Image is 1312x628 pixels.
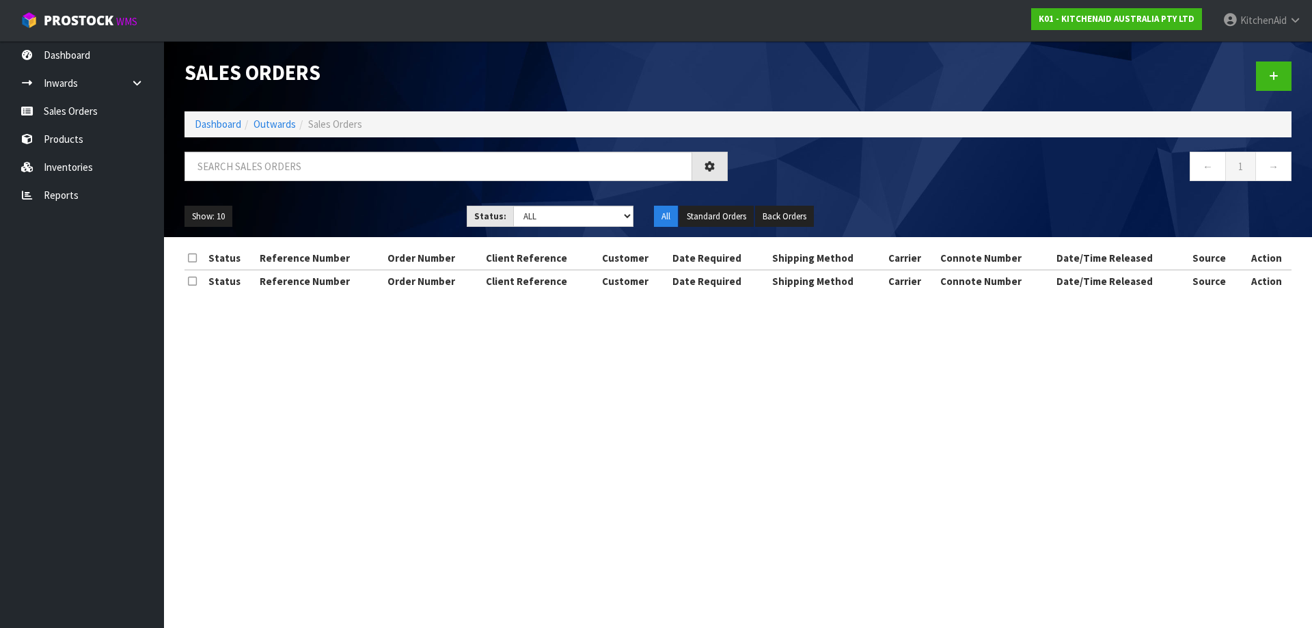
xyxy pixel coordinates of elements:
th: Order Number [384,247,482,269]
th: Client Reference [482,247,599,269]
th: Connote Number [937,247,1053,269]
strong: K01 - KITCHENAID AUSTRALIA PTY LTD [1039,13,1194,25]
th: Order Number [384,270,482,292]
button: Show: 10 [184,206,232,228]
a: → [1255,152,1291,181]
th: Customer [599,247,669,269]
img: cube-alt.png [20,12,38,29]
a: Outwards [254,118,296,131]
th: Date Required [669,247,769,269]
th: Reference Number [256,247,384,269]
a: Dashboard [195,118,241,131]
th: Carrier [885,270,937,292]
th: Date/Time Released [1053,270,1189,292]
h1: Sales Orders [184,62,728,84]
th: Client Reference [482,270,599,292]
th: Action [1242,247,1291,269]
th: Status [205,247,256,269]
span: Sales Orders [308,118,362,131]
button: All [654,206,678,228]
a: ← [1190,152,1226,181]
nav: Page navigation [748,152,1291,185]
button: Standard Orders [679,206,754,228]
th: Date/Time Released [1053,247,1189,269]
th: Reference Number [256,270,384,292]
th: Shipping Method [769,247,885,269]
input: Search sales orders [184,152,692,181]
th: Carrier [885,247,937,269]
th: Source [1189,247,1242,269]
th: Shipping Method [769,270,885,292]
a: 1 [1225,152,1256,181]
span: ProStock [44,12,113,29]
strong: Status: [474,210,506,222]
th: Customer [599,270,669,292]
th: Action [1242,270,1291,292]
th: Connote Number [937,270,1053,292]
span: KitchenAid [1240,14,1287,27]
button: Back Orders [755,206,814,228]
small: WMS [116,15,137,28]
th: Date Required [669,270,769,292]
th: Status [205,270,256,292]
th: Source [1189,270,1242,292]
